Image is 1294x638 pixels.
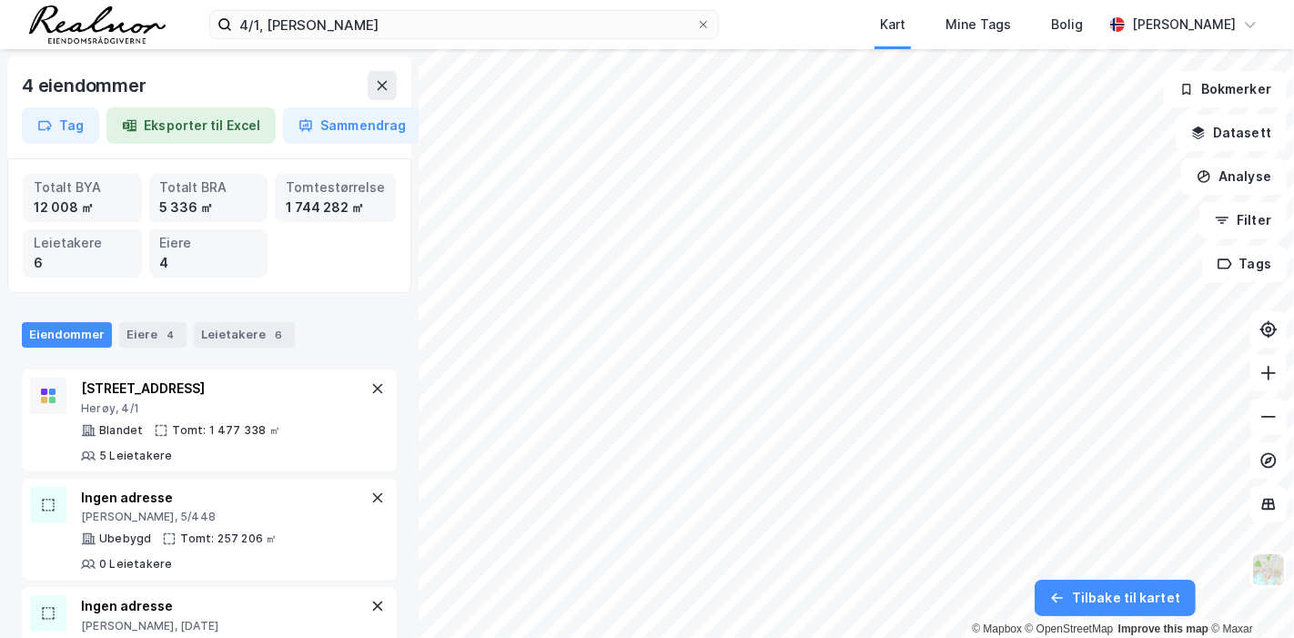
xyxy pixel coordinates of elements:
div: [PERSON_NAME], [DATE] [81,619,366,633]
div: Ubebygd [99,532,151,546]
div: Eiere [160,233,258,253]
div: Eiere [119,322,187,348]
div: [PERSON_NAME], 5/448 [81,510,367,524]
div: Kart [880,14,905,35]
div: 0 Leietakere [99,557,172,572]
div: 12 008 ㎡ [34,197,131,218]
div: 1 744 282 ㎡ [286,197,385,218]
iframe: Chat Widget [1203,551,1294,638]
button: Analyse [1181,158,1287,195]
div: Mine Tags [945,14,1011,35]
img: realnor-logo.934646d98de889bb5806.png [29,5,166,44]
div: 4 [160,253,258,273]
a: OpenStreetMap [1026,623,1114,635]
div: Bolig [1051,14,1083,35]
div: 4 eiendommer [22,71,150,100]
button: Bokmerker [1164,71,1287,107]
button: Tags [1202,246,1287,282]
div: Blandet [99,423,143,438]
div: Eiendommer [22,322,112,348]
div: Totalt BYA [34,177,131,197]
div: 5 Leietakere [99,449,172,463]
div: 5 336 ㎡ [160,197,258,218]
div: Tomt: 1 477 338 ㎡ [172,423,279,438]
div: Kontrollprogram for chat [1203,551,1294,638]
div: Tomt: 257 206 ㎡ [180,532,277,546]
div: Ingen adresse [81,595,366,617]
div: 6 [34,253,131,273]
div: Leietakere [194,322,295,348]
div: 4 [161,326,179,344]
div: Ingen adresse [81,487,367,509]
input: Søk på adresse, matrikkel, gårdeiere, leietakere eller personer [232,11,696,38]
a: Mapbox [972,623,1022,635]
button: Filter [1199,202,1287,238]
button: Tag [22,107,99,144]
div: Leietakere [34,233,131,253]
div: Totalt BRA [160,177,258,197]
div: [PERSON_NAME] [1132,14,1236,35]
button: Datasett [1176,115,1287,151]
button: Eksporter til Excel [106,107,276,144]
a: Improve this map [1118,623,1208,635]
div: Herøy, 4/1 [81,401,367,416]
div: [STREET_ADDRESS] [81,378,367,400]
button: Tilbake til kartet [1035,580,1196,616]
div: 6 [269,326,288,344]
div: Tomtestørrelse [286,177,385,197]
button: Sammendrag [283,107,421,144]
